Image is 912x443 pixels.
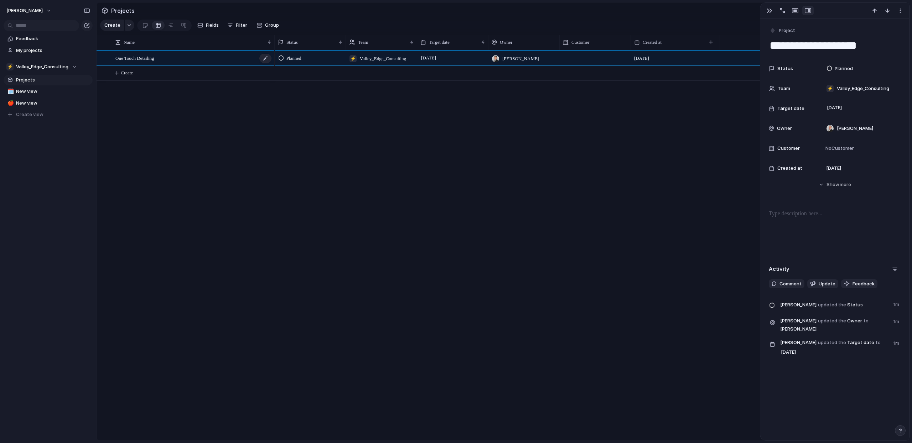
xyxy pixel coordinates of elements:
[777,145,800,152] span: Customer
[876,339,881,346] span: to
[286,39,298,46] span: Status
[360,55,406,62] span: Valley_Edge_Consulting
[429,39,450,46] span: Target date
[780,338,889,357] span: Target date
[195,20,222,31] button: Fields
[206,22,219,29] span: Fields
[104,22,120,29] span: Create
[7,99,12,107] div: 🍎
[6,88,14,95] button: 🗓️
[818,339,846,346] span: updated the
[893,338,901,347] span: 1m
[818,317,846,325] span: updated the
[777,165,802,172] span: Created at
[4,86,93,97] a: 🗓️New view
[769,178,901,191] button: Showmore
[358,39,368,46] span: Team
[643,39,662,46] span: Created at
[826,85,834,92] div: ⚡
[16,111,43,118] span: Create view
[115,54,154,62] span: One Touch Detailing
[16,63,68,70] span: Valley_Edge_Consulting
[779,280,802,288] span: Comment
[780,301,817,308] span: [PERSON_NAME]
[236,22,247,29] span: Filter
[807,279,838,289] button: Update
[265,22,279,29] span: Group
[3,5,55,16] button: [PERSON_NAME]
[571,39,590,46] span: Customer
[6,7,43,14] span: [PERSON_NAME]
[4,45,93,56] a: My projects
[837,125,873,132] span: [PERSON_NAME]
[502,55,539,62] span: [PERSON_NAME]
[110,4,136,17] span: Projects
[16,100,90,107] span: New view
[4,62,93,72] button: ⚡Valley_Edge_Consulting
[778,85,790,92] span: Team
[779,348,798,357] span: [DATE]
[826,181,839,188] span: Show
[500,39,512,46] span: Owner
[893,317,901,325] span: 1m
[777,65,793,72] span: Status
[818,301,846,308] span: updated the
[4,75,93,85] a: Projects
[780,326,817,333] span: [PERSON_NAME]
[768,26,797,36] button: Project
[826,165,841,172] span: [DATE]
[769,279,804,289] button: Comment
[841,279,877,289] button: Feedback
[253,20,283,31] button: Group
[286,55,301,62] span: Planned
[780,317,889,333] span: Owner
[779,27,795,34] span: Project
[634,55,649,62] span: [DATE]
[769,265,789,273] h2: Activity
[224,20,250,31] button: Filter
[864,317,869,325] span: to
[893,300,901,308] span: 1m
[16,47,90,54] span: My projects
[124,39,135,46] span: Name
[837,85,889,92] span: Valley_Edge_Consulting
[780,317,817,325] span: [PERSON_NAME]
[16,77,90,84] span: Projects
[4,109,93,120] button: Create view
[121,69,133,77] span: Create
[825,104,844,112] span: [DATE]
[349,55,357,62] div: ⚡
[4,98,93,109] a: 🍎New view
[6,100,14,107] button: 🍎
[6,63,14,70] div: ⚡
[777,105,804,112] span: Target date
[780,339,817,346] span: [PERSON_NAME]
[840,181,851,188] span: more
[780,300,889,310] span: Status
[853,280,875,288] span: Feedback
[4,33,93,44] a: Feedback
[16,35,90,42] span: Feedback
[777,125,792,132] span: Owner
[819,280,835,288] span: Update
[419,54,438,62] span: [DATE]
[7,88,12,96] div: 🗓️
[100,20,124,31] button: Create
[823,145,854,152] span: No Customer
[16,88,90,95] span: New view
[835,65,853,72] span: Planned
